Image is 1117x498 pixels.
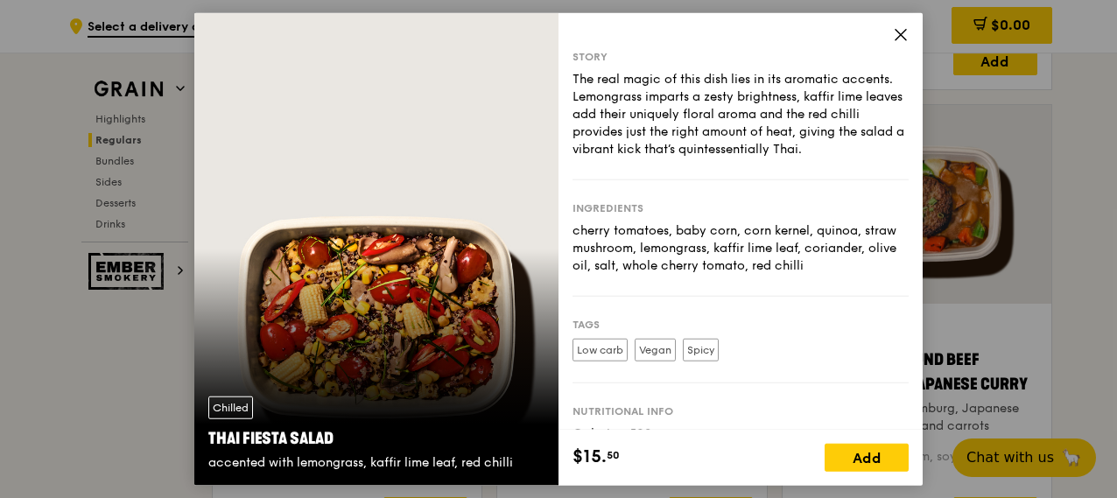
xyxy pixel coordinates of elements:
div: accented with lemongrass, kaffir lime leaf, red chilli [208,454,544,472]
span: $15. [573,444,607,470]
div: Add [825,444,909,472]
div: Ingredients [573,200,909,214]
div: Calories: 509 [573,424,909,442]
div: cherry tomatoes, baby corn, corn kernel, quinoa, straw mushroom, lemongrass, kaffir lime leaf, co... [573,221,909,274]
div: Chilled [208,396,253,419]
label: Spicy [683,338,719,361]
div: Thai Fiesta Salad [208,426,544,451]
label: Vegan [635,338,676,361]
div: The real magic of this dish lies in its aromatic accents. Lemongrass imparts a zesty brightness, ... [573,70,909,158]
div: Tags [573,317,909,331]
span: 50 [607,448,620,462]
label: Low carb [573,338,628,361]
div: Story [573,49,909,63]
div: Nutritional info [573,403,909,417]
